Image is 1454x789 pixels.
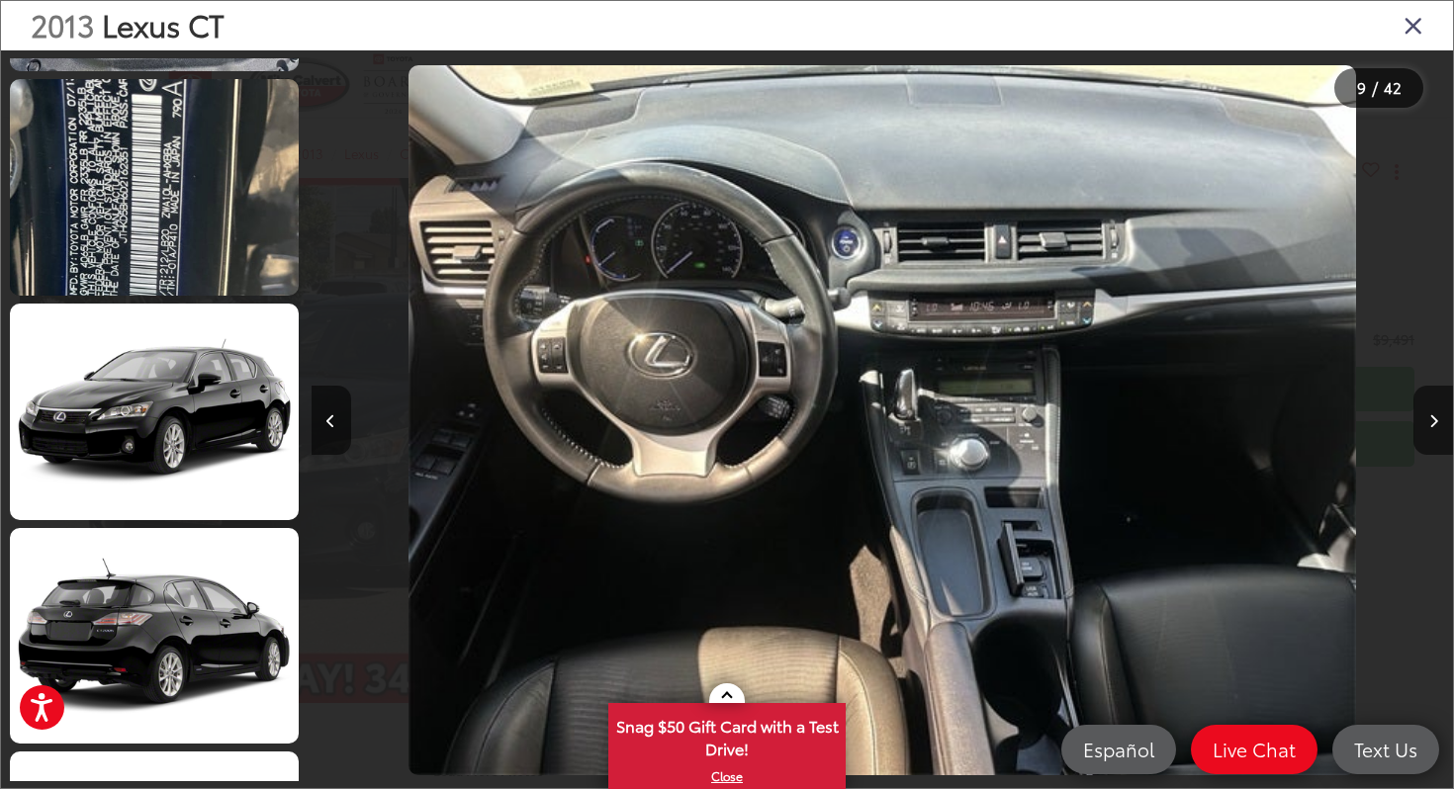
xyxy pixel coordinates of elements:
[1404,12,1423,38] i: Close gallery
[1384,76,1402,98] span: 42
[312,65,1453,775] div: 2013 Lexus CT 200h 8
[1413,386,1453,455] button: Next image
[1344,737,1427,761] span: Text Us
[1357,76,1366,98] span: 9
[31,3,94,45] span: 2013
[312,386,351,455] button: Previous image
[7,302,301,522] img: 2013 Lexus CT 200h
[409,65,1356,775] img: 2013 Lexus CT 200h
[1191,725,1318,774] a: Live Chat
[1370,81,1380,95] span: /
[7,525,301,745] img: 2013 Lexus CT 200h
[610,705,844,765] span: Snag $50 Gift Card with a Test Drive!
[1061,725,1176,774] a: Español
[1203,737,1306,761] span: Live Chat
[1073,737,1164,761] span: Español
[102,3,225,45] span: Lexus CT
[1332,725,1439,774] a: Text Us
